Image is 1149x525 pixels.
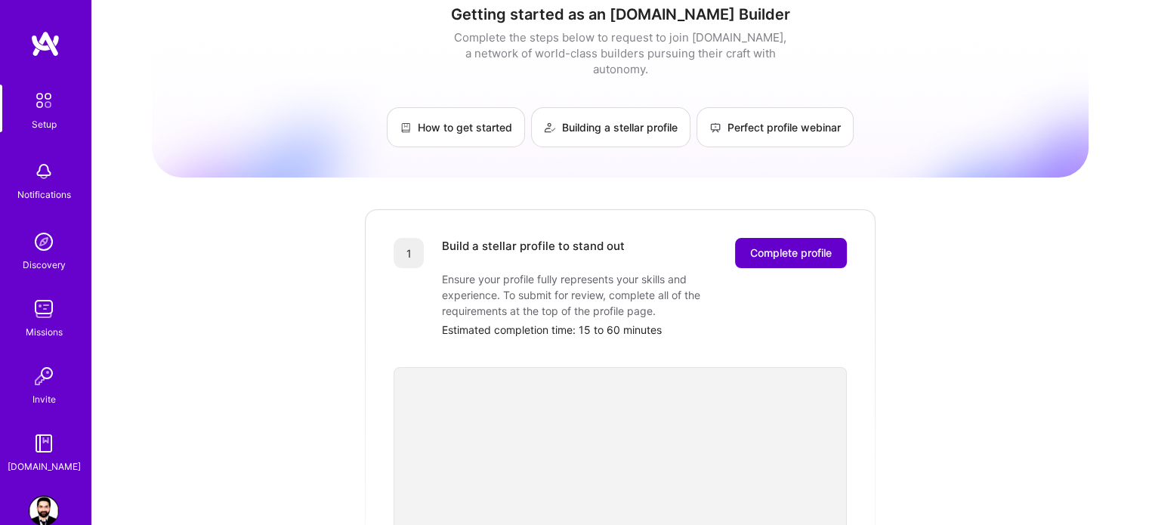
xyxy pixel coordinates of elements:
span: Complete profile [750,246,832,261]
img: Perfect profile webinar [709,122,721,134]
div: Complete the steps below to request to join [DOMAIN_NAME], a network of world-class builders purs... [450,29,790,77]
a: Building a stellar profile [531,107,690,147]
div: Setup [32,116,57,132]
h1: Getting started as an [DOMAIN_NAME] Builder [152,5,1089,23]
img: How to get started [400,122,412,134]
div: Missions [26,324,63,340]
a: How to get started [387,107,525,147]
div: 1 [394,238,424,268]
div: [DOMAIN_NAME] [8,459,81,474]
div: Ensure your profile fully represents your skills and experience. To submit for review, complete a... [442,271,744,319]
img: teamwork [29,294,59,324]
img: Invite [29,361,59,391]
img: logo [30,30,60,57]
div: Build a stellar profile to stand out [442,238,625,268]
div: Notifications [17,187,71,202]
button: Complete profile [735,238,847,268]
div: Discovery [23,257,66,273]
a: Perfect profile webinar [697,107,854,147]
div: Invite [32,391,56,407]
div: Estimated completion time: 15 to 60 minutes [442,322,847,338]
img: guide book [29,428,59,459]
img: setup [28,85,60,116]
img: Building a stellar profile [544,122,556,134]
img: discovery [29,227,59,257]
img: bell [29,156,59,187]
